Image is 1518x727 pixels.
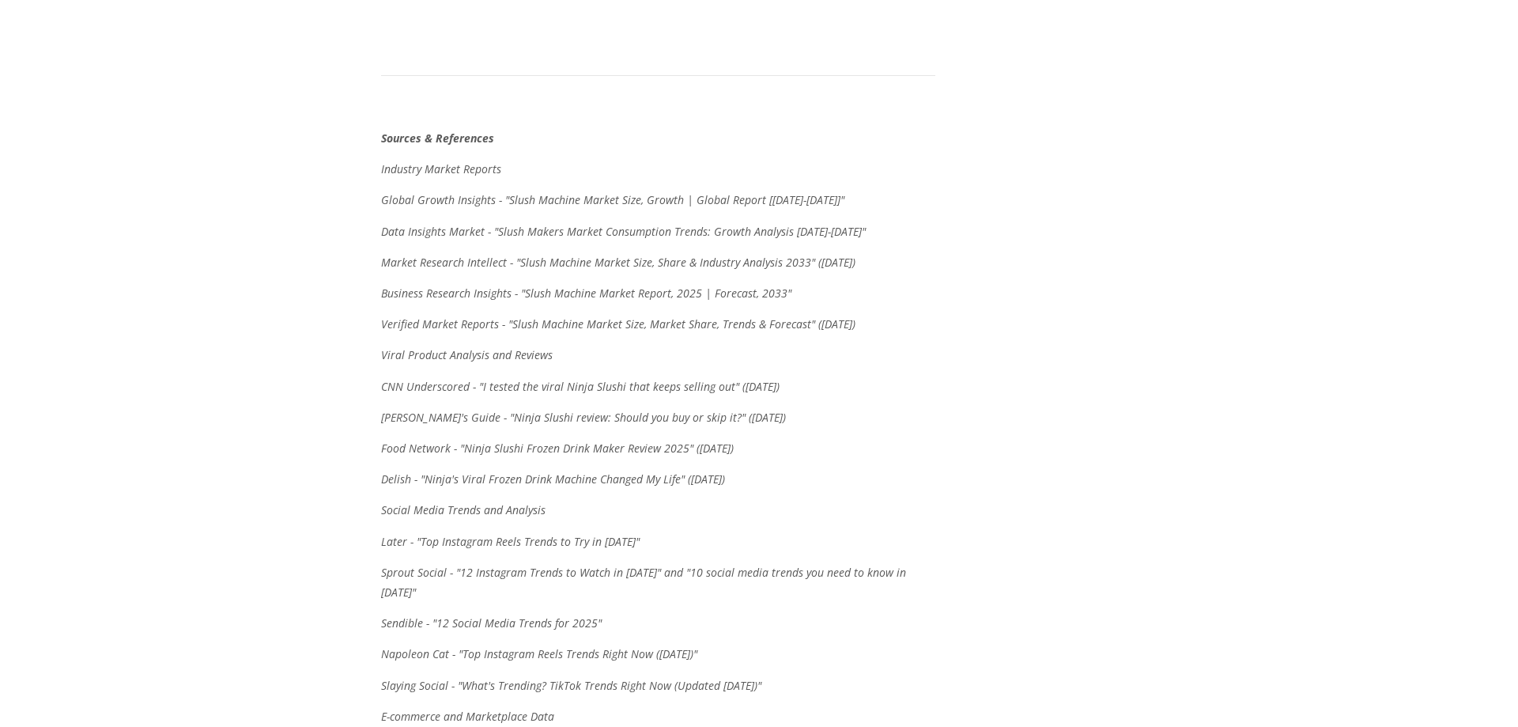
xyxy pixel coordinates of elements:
em: Market Research Intellect - "Slush Machine Market Size, Share & Industry Analysis 2033" ([DATE]) [381,255,855,270]
em: Delish - "Ninja's Viral Frozen Drink Machine Changed My Life" ([DATE]) [381,471,725,487]
em: Business Research Insights - "Slush Machine Market Report, 2025 | Forecast, 2033" [381,286,791,301]
em: Data Insights Market - "Slush Makers Market Consumption Trends: Growth Analysis [DATE]-[DATE]" [381,224,866,239]
em: Slaying Social - "What's Trending? TikTok Trends Right Now (Updated [DATE])" [381,678,761,693]
em: CNN Underscored - "I tested the viral Ninja Slushi that keeps selling out" ([DATE]) [381,379,780,394]
em: Napoleon Cat - "Top Instagram Reels Trends Right Now ([DATE])" [381,646,697,661]
em: Sendible - "12 Social Media Trends for 2025" [381,615,602,630]
em: Viral Product Analysis and Reviews [381,347,553,362]
em: Food Network - "Ninja Slushi Frozen Drink Maker Review 2025" ([DATE]) [381,441,734,456]
em: Social Media Trends and Analysis [381,502,546,517]
em: Later - "Top Instagram Reels Trends to Try in [DATE]" [381,534,640,549]
em: E-commerce and Marketplace Data [381,709,554,724]
em: Global Growth Insights - "Slush Machine Market Size, Growth | Global Report [[DATE]-[DATE]]" [381,192,844,207]
em: Verified Market Reports - "Slush Machine Market Size, Market Share, Trends & Forecast" ([DATE]) [381,316,855,331]
em: Sprout Social - "12 Instagram Trends to Watch in [DATE]" and "10 social media trends you need to ... [381,565,909,600]
em: Sources & References [381,131,494,146]
em: [PERSON_NAME]'s Guide - "Ninja Slushi review: Should you buy or skip it?" ([DATE]) [381,410,786,425]
em: Industry Market Reports [381,161,501,176]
